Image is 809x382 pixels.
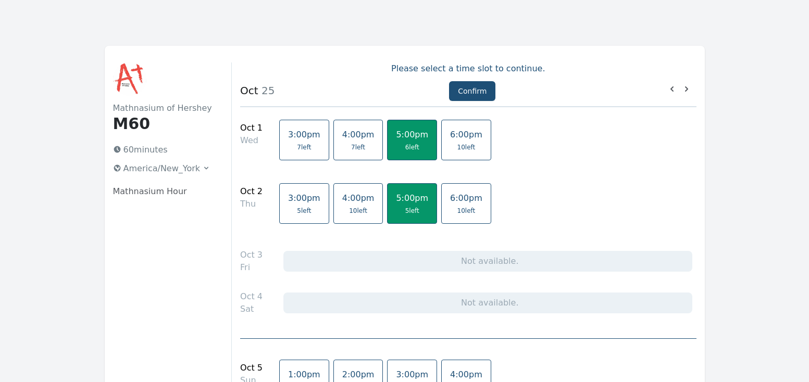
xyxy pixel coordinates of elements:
[450,370,482,379] span: 4:00pm
[288,193,320,203] span: 3:00pm
[283,251,692,272] div: Not available.
[240,62,696,75] p: Please select a time slot to continue.
[240,290,263,303] div: Oct 4
[351,143,365,151] span: 7 left
[109,142,215,158] p: 60 minutes
[449,81,495,101] button: Confirm
[240,249,263,261] div: Oct 3
[405,207,419,215] span: 5 left
[450,193,482,203] span: 6:00pm
[297,207,311,215] span: 5 left
[240,84,258,97] strong: Oct
[240,185,263,198] div: Oct 2
[240,362,263,374] div: Oct 5
[283,292,692,313] div: Not available.
[113,185,215,198] p: Mathnasium Hour
[457,207,476,215] span: 10 left
[349,207,367,215] span: 10 left
[113,114,215,133] h1: M60
[109,160,215,177] button: America/New_York
[342,370,375,379] span: 2:00pm
[450,130,482,139] span: 6:00pm
[405,143,419,151] span: 6 left
[240,134,263,147] div: Wed
[240,122,263,134] div: Oct 1
[113,62,146,96] img: Mathnasium of Hershey
[297,143,311,151] span: 7 left
[396,130,428,139] span: 5:00pm
[342,130,375,139] span: 4:00pm
[396,193,428,203] span: 5:00pm
[240,261,263,274] div: Fri
[240,198,263,210] div: Thu
[288,370,320,379] span: 1:00pm
[258,84,275,97] span: 25
[288,130,320,139] span: 3:00pm
[240,303,263,315] div: Sat
[396,370,428,379] span: 3:00pm
[113,102,215,114] h2: Mathnasium of Hershey
[457,143,476,151] span: 10 left
[342,193,375,203] span: 4:00pm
